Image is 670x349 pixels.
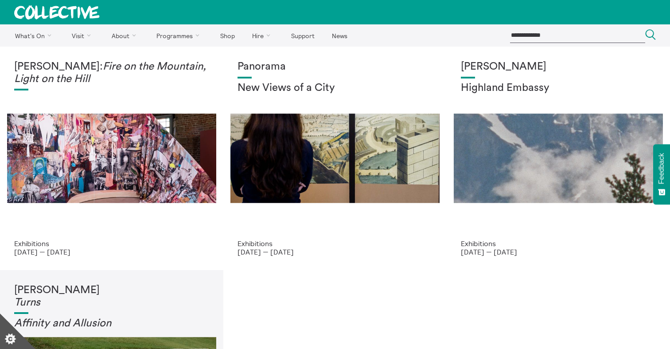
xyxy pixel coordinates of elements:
em: Fire on the Mountain, Light on the Hill [14,61,206,84]
h1: [PERSON_NAME] [461,61,656,73]
h1: Panorama [238,61,432,73]
em: Turns [14,297,40,308]
p: [DATE] — [DATE] [14,248,209,256]
a: Shop [212,24,242,47]
h1: [PERSON_NAME]: [14,61,209,85]
em: Affinity and Allusi [14,318,99,329]
p: Exhibitions [461,239,656,247]
a: Hire [245,24,282,47]
span: Feedback [658,153,666,184]
a: Visit [64,24,102,47]
p: [DATE] — [DATE] [238,248,432,256]
a: Programmes [149,24,211,47]
a: About [104,24,147,47]
button: Feedback - Show survey [653,144,670,204]
p: Exhibitions [238,239,432,247]
h1: [PERSON_NAME] [14,284,209,309]
h2: New Views of a City [238,82,432,94]
a: Collective Panorama June 2025 small file 8 Panorama New Views of a City Exhibitions [DATE] — [DATE] [223,47,447,270]
h2: Highland Embassy [461,82,656,94]
p: Exhibitions [14,239,209,247]
em: on [99,318,111,329]
a: News [324,24,355,47]
a: What's On [7,24,62,47]
p: [DATE] — [DATE] [461,248,656,256]
a: Solar wheels 17 [PERSON_NAME] Highland Embassy Exhibitions [DATE] — [DATE] [447,47,670,270]
a: Support [283,24,322,47]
